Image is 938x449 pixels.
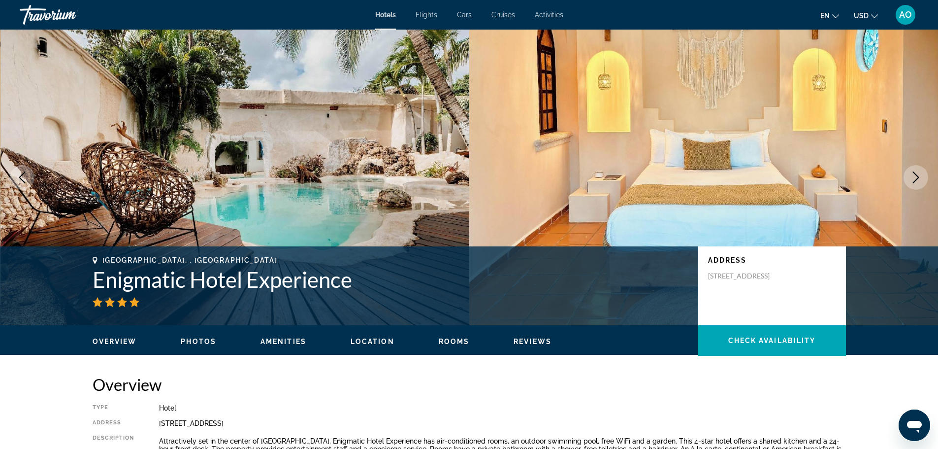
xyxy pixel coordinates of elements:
a: Flights [416,11,437,19]
p: [STREET_ADDRESS] [708,272,787,280]
span: Overview [93,338,137,345]
button: Next image [904,165,928,190]
span: USD [854,12,869,20]
button: Change currency [854,8,878,23]
h2: Overview [93,375,846,394]
button: Overview [93,337,137,346]
span: Reviews [514,338,551,345]
span: Amenities [260,338,306,345]
div: [STREET_ADDRESS] [159,419,846,427]
a: Travorium [20,2,118,28]
a: Cars [457,11,472,19]
button: Rooms [439,337,470,346]
button: Check Availability [698,325,846,356]
div: Hotel [159,404,846,412]
span: Location [351,338,394,345]
button: Photos [181,337,216,346]
button: User Menu [893,4,918,25]
a: Cruises [491,11,515,19]
span: Check Availability [728,337,816,345]
button: Change language [820,8,839,23]
button: Reviews [514,337,551,346]
div: Address [93,419,134,427]
a: Hotels [375,11,396,19]
span: Rooms [439,338,470,345]
p: Address [708,256,836,264]
span: [GEOGRAPHIC_DATA], , [GEOGRAPHIC_DATA] [102,256,278,264]
button: Amenities [260,337,306,346]
div: Type [93,404,134,412]
iframe: Button to launch messaging window [899,410,930,441]
button: Previous image [10,165,34,190]
button: Location [351,337,394,346]
a: Activities [535,11,563,19]
h1: Enigmatic Hotel Experience [93,267,688,292]
span: Photos [181,338,216,345]
span: AO [899,10,912,20]
span: en [820,12,830,20]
